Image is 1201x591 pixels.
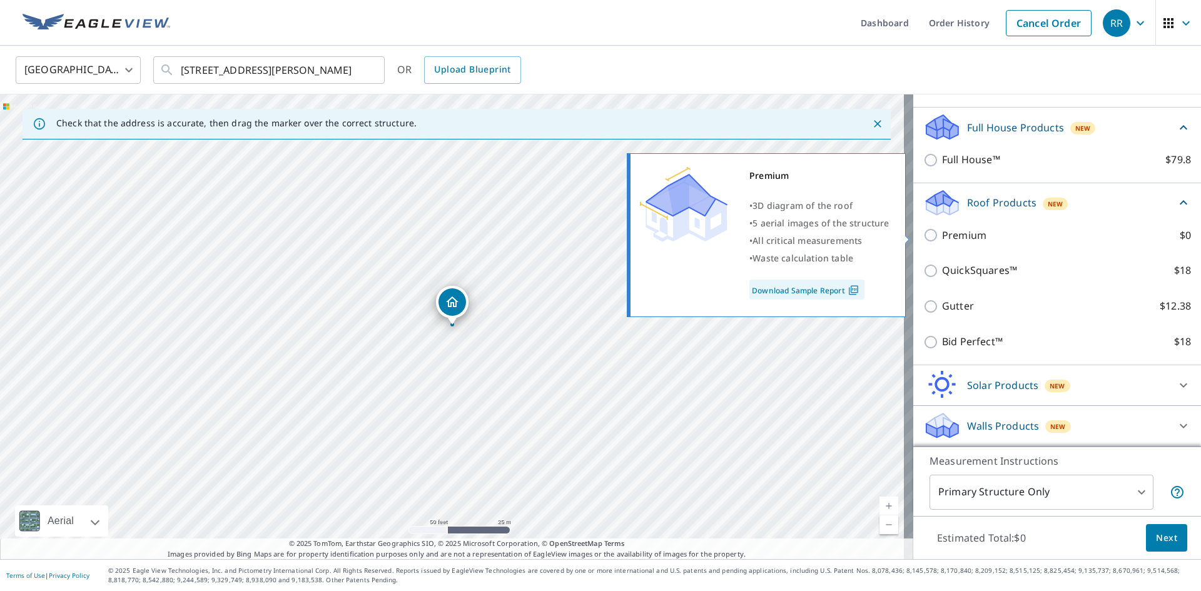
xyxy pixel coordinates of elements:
[56,118,417,129] p: Check that the address is accurate, then drag the marker over the correct structure.
[640,167,727,242] img: Premium
[869,116,886,132] button: Close
[753,252,853,264] span: Waste calculation table
[942,263,1017,278] p: QuickSquares™
[434,62,510,78] span: Upload Blueprint
[930,475,1153,510] div: Primary Structure Only
[1050,381,1065,391] span: New
[942,334,1003,350] p: Bid Perfect™
[1156,530,1177,546] span: Next
[923,188,1191,218] div: Roof ProductsNew
[749,167,889,184] div: Premium
[967,195,1036,210] p: Roof Products
[1170,485,1185,500] span: Your report will include only the primary structure on the property. For example, a detached gara...
[1050,422,1066,432] span: New
[923,411,1191,441] div: Walls ProductsNew
[1103,9,1130,37] div: RR
[181,53,359,88] input: Search by address or latitude-longitude
[15,505,108,537] div: Aerial
[44,505,78,537] div: Aerial
[49,571,89,580] a: Privacy Policy
[967,378,1038,393] p: Solar Products
[967,418,1039,433] p: Walls Products
[749,215,889,232] div: •
[397,56,521,84] div: OR
[436,286,469,325] div: Dropped pin, building 1, Residential property, 2716 Craig Ct Tyler, TX 75702
[879,497,898,515] a: Current Level 19, Zoom In
[749,232,889,250] div: •
[1174,334,1191,350] p: $18
[604,538,625,548] a: Terms
[942,152,1000,168] p: Full House™
[1006,10,1092,36] a: Cancel Order
[967,120,1064,135] p: Full House Products
[1180,228,1191,243] p: $0
[16,53,141,88] div: [GEOGRAPHIC_DATA]
[23,14,170,33] img: EV Logo
[749,250,889,267] div: •
[879,515,898,534] a: Current Level 19, Zoom Out
[6,572,89,579] p: |
[1146,524,1187,552] button: Next
[1075,123,1091,133] span: New
[1048,199,1063,209] span: New
[923,370,1191,400] div: Solar ProductsNew
[753,217,889,229] span: 5 aerial images of the structure
[749,280,864,300] a: Download Sample Report
[1165,152,1191,168] p: $79.8
[1174,263,1191,278] p: $18
[749,197,889,215] div: •
[927,524,1036,552] p: Estimated Total: $0
[1160,298,1191,314] p: $12.38
[930,453,1185,468] p: Measurement Instructions
[549,538,602,548] a: OpenStreetMap
[845,285,862,296] img: Pdf Icon
[108,566,1195,585] p: © 2025 Eagle View Technologies, Inc. and Pictometry International Corp. All Rights Reserved. Repo...
[289,538,625,549] span: © 2025 TomTom, Earthstar Geographics SIO, © 2025 Microsoft Corporation, ©
[6,571,45,580] a: Terms of Use
[942,228,986,243] p: Premium
[923,113,1191,142] div: Full House ProductsNew
[753,200,853,211] span: 3D diagram of the roof
[942,298,974,314] p: Gutter
[753,235,862,246] span: All critical measurements
[424,56,520,84] a: Upload Blueprint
